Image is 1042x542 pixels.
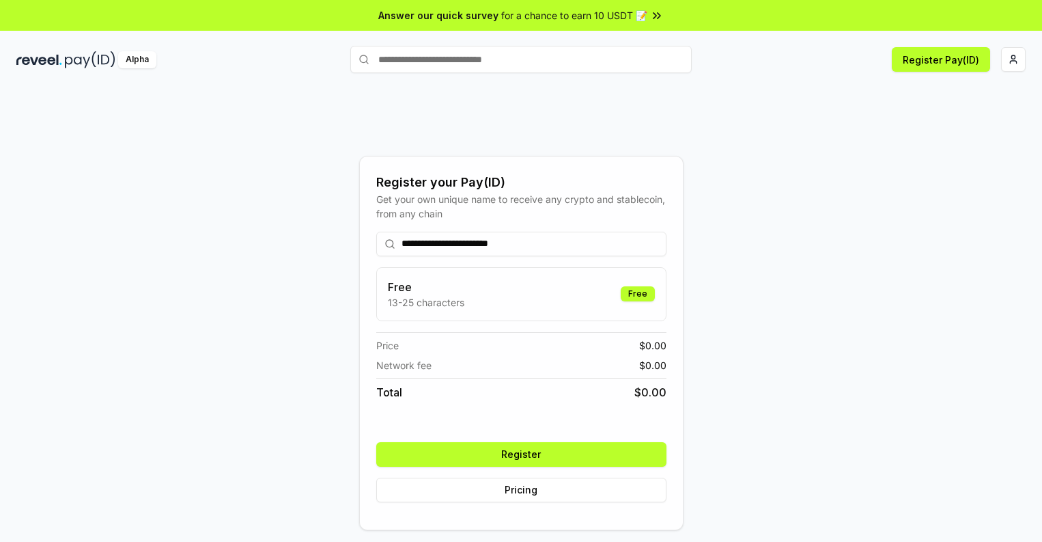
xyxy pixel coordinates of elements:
[376,338,399,353] span: Price
[16,51,62,68] img: reveel_dark
[388,295,464,310] p: 13-25 characters
[378,8,498,23] span: Answer our quick survey
[376,173,666,192] div: Register your Pay(ID)
[621,286,655,301] div: Free
[65,51,115,68] img: pay_id
[376,384,402,401] span: Total
[118,51,156,68] div: Alpha
[639,338,666,353] span: $ 0.00
[388,279,464,295] h3: Free
[376,478,666,502] button: Pricing
[376,192,666,221] div: Get your own unique name to receive any crypto and stablecoin, from any chain
[892,47,990,72] button: Register Pay(ID)
[639,358,666,372] span: $ 0.00
[376,358,432,372] span: Network fee
[501,8,647,23] span: for a chance to earn 10 USDT 📝
[634,384,666,401] span: $ 0.00
[376,442,666,467] button: Register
